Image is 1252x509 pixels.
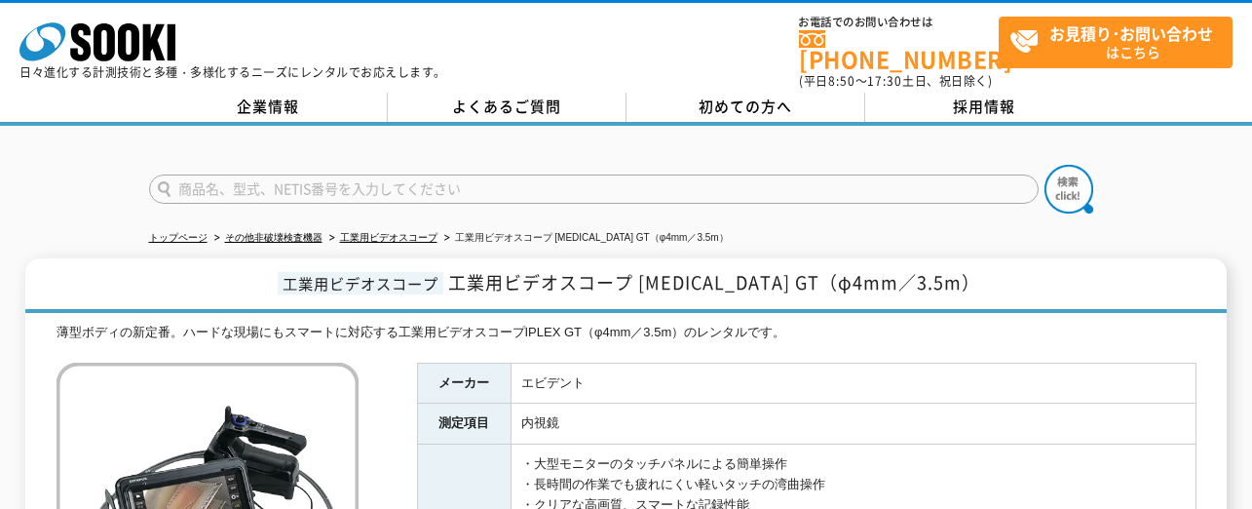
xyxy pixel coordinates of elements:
a: 採用情報 [865,93,1104,122]
span: (平日 ～ 土日、祝日除く) [799,72,992,90]
span: 工業用ビデオスコープ [278,272,443,294]
a: お見積り･お問い合わせはこちら [999,17,1233,68]
span: お電話でのお問い合わせは [799,17,999,28]
strong: お見積り･お問い合わせ [1049,21,1213,45]
div: 薄型ボディの新定番。ハードな現場にもスマートに対応する工業用ビデオスコープIPLEX GT（φ4mm／3.5m）のレンタルです。 [57,323,1196,343]
th: メーカー [417,363,511,404]
span: 17:30 [867,72,902,90]
a: [PHONE_NUMBER] [799,30,999,70]
td: 内視鏡 [511,404,1195,445]
span: 初めての方へ [699,96,792,117]
li: 工業用ビデオスコープ [MEDICAL_DATA] GT（φ4mm／3.5m） [440,228,729,249]
span: 8:50 [828,72,855,90]
a: よくあるご質問 [388,93,626,122]
td: エビデント [511,363,1195,404]
p: 日々進化する計測技術と多種・多様化するニーズにレンタルでお応えします。 [19,66,446,78]
span: はこちら [1009,18,1232,66]
th: 測定項目 [417,404,511,445]
a: 初めての方へ [626,93,865,122]
a: 工業用ビデオスコープ [340,232,437,243]
input: 商品名、型式、NETIS番号を入力してください [149,175,1039,204]
a: その他非破壊検査機器 [225,232,322,243]
img: btn_search.png [1044,165,1093,214]
span: 工業用ビデオスコープ [MEDICAL_DATA] GT（φ4mm／3.5m） [448,269,980,295]
a: トップページ [149,232,208,243]
a: 企業情報 [149,93,388,122]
